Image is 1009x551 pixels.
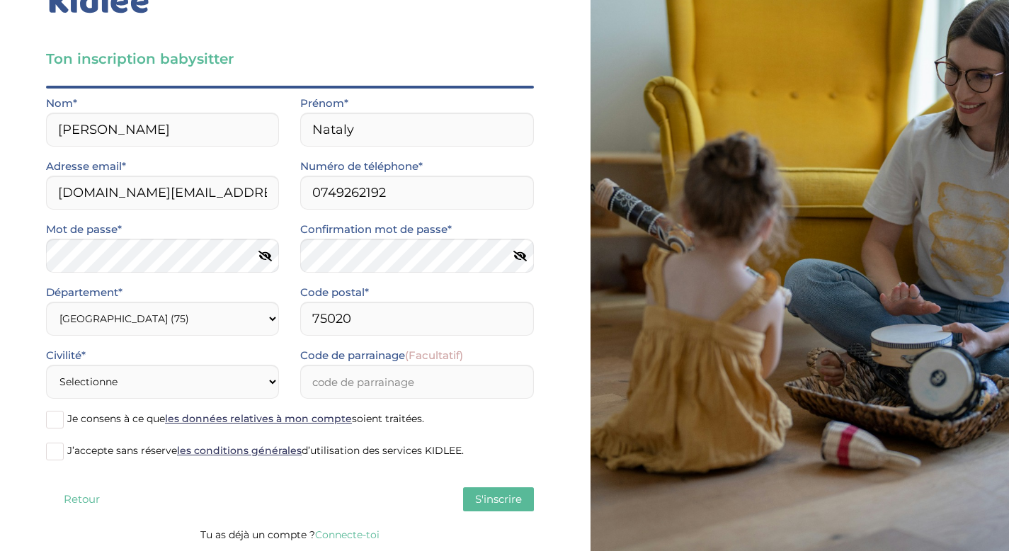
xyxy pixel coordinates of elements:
[46,49,534,69] h3: Ton inscription babysitter
[315,528,380,541] a: Connecte-toi
[300,346,463,365] label: Code de parrainage
[46,220,122,239] label: Mot de passe*
[177,444,302,457] a: les conditions générales
[300,220,452,239] label: Confirmation mot de passe*
[300,365,533,399] input: code de parrainage
[46,346,86,365] label: Civilité*
[46,157,126,176] label: Adresse email*
[475,492,522,506] span: S'inscrire
[46,176,279,210] input: Email
[67,412,424,425] span: Je consens à ce que soient traitées.
[67,444,464,457] span: J’accepte sans réserve d’utilisation des services KIDLEE.
[300,283,369,302] label: Code postal*
[300,302,533,336] input: Code postal
[46,526,534,544] p: Tu as déjà un compte ?
[46,283,122,302] label: Département*
[300,113,533,147] input: Prénom
[300,94,348,113] label: Prénom*
[463,487,534,511] button: S'inscrire
[165,412,352,425] a: les données relatives à mon compte
[300,176,533,210] input: Numero de telephone
[300,157,423,176] label: Numéro de téléphone*
[405,348,463,362] span: (Facultatif)
[46,113,279,147] input: Nom
[46,487,117,511] button: Retour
